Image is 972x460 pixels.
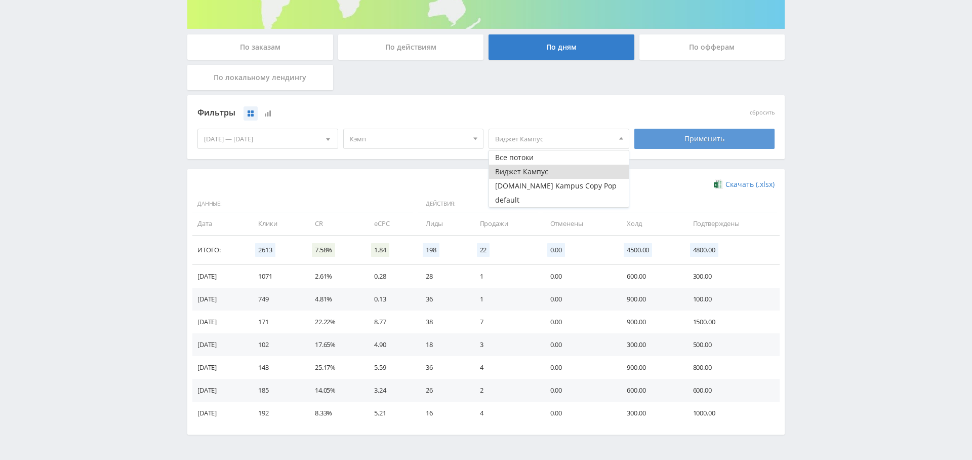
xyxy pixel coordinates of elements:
button: Все потоки [489,150,629,165]
td: 192 [248,402,305,425]
td: [DATE] [192,265,248,288]
span: 7.58% [312,243,335,257]
td: 14.05% [305,379,364,402]
td: 300.00 [683,265,780,288]
td: 900.00 [617,311,682,333]
div: По действиям [338,34,484,60]
td: 7 [470,311,540,333]
td: 0.00 [540,311,617,333]
td: 0.00 [540,333,617,356]
td: 0.00 [540,379,617,402]
td: 1 [470,288,540,311]
span: 22 [477,243,490,257]
td: 2 [470,379,540,402]
div: Фильтры [197,105,629,121]
td: eCPC [364,212,416,235]
td: Дата [192,212,248,235]
td: CR [305,212,364,235]
td: 36 [416,288,469,311]
span: Кэмп [350,129,468,148]
button: [DOMAIN_NAME] Kampus Copy Pop [489,179,629,193]
td: 8.77 [364,311,416,333]
td: 600.00 [617,379,682,402]
span: Данные: [192,196,413,213]
td: [DATE] [192,379,248,402]
td: 102 [248,333,305,356]
td: 1500.00 [683,311,780,333]
td: [DATE] [192,333,248,356]
td: 500.00 [683,333,780,356]
span: 4800.00 [690,243,718,257]
td: 25.17% [305,356,364,379]
td: Холд [617,212,682,235]
td: 600.00 [683,379,780,402]
div: По офферам [639,34,785,60]
td: 5.21 [364,402,416,425]
td: [DATE] [192,402,248,425]
td: 28 [416,265,469,288]
img: xlsx [714,179,722,189]
td: 5.59 [364,356,416,379]
td: 26 [416,379,469,402]
td: 22.22% [305,311,364,333]
td: 600.00 [617,265,682,288]
td: Итого: [192,236,248,265]
span: Виджет Кампус [495,129,614,148]
td: 1071 [248,265,305,288]
td: 4.81% [305,288,364,311]
td: 0.00 [540,356,617,379]
td: 0.00 [540,402,617,425]
div: По заказам [187,34,333,60]
td: 2.61% [305,265,364,288]
span: 4500.00 [624,243,652,257]
td: 3.24 [364,379,416,402]
td: [DATE] [192,311,248,333]
td: 8.33% [305,402,364,425]
td: Лиды [416,212,469,235]
td: 18 [416,333,469,356]
td: 1 [470,265,540,288]
td: Продажи [470,212,540,235]
button: сбросить [750,109,775,116]
a: Скачать (.xlsx) [714,179,775,189]
span: Скачать (.xlsx) [725,180,775,188]
td: 0.13 [364,288,416,311]
td: 0.00 [540,265,617,288]
td: 0.00 [540,288,617,311]
td: 0.28 [364,265,416,288]
span: 198 [423,243,439,257]
button: default [489,193,629,207]
td: 185 [248,379,305,402]
span: Действия: [418,196,537,213]
td: [DATE] [192,356,248,379]
td: 4 [470,356,540,379]
td: 171 [248,311,305,333]
td: 800.00 [683,356,780,379]
span: Финансы: [543,196,777,213]
td: Клики [248,212,305,235]
td: 16 [416,402,469,425]
td: 36 [416,356,469,379]
span: 0.00 [547,243,565,257]
td: 100.00 [683,288,780,311]
td: 38 [416,311,469,333]
div: По локальному лендингу [187,65,333,90]
td: 1000.00 [683,402,780,425]
span: 1.84 [371,243,389,257]
td: 749 [248,288,305,311]
div: По дням [489,34,634,60]
td: [DATE] [192,288,248,311]
td: 300.00 [617,333,682,356]
td: 300.00 [617,402,682,425]
td: 143 [248,356,305,379]
div: [DATE] — [DATE] [198,129,338,148]
button: Виджет Кампус [489,165,629,179]
span: 2613 [255,243,275,257]
td: 4.90 [364,333,416,356]
td: 900.00 [617,356,682,379]
td: Отменены [540,212,617,235]
td: Подтверждены [683,212,780,235]
div: Применить [634,129,775,149]
td: 3 [470,333,540,356]
td: 17.65% [305,333,364,356]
